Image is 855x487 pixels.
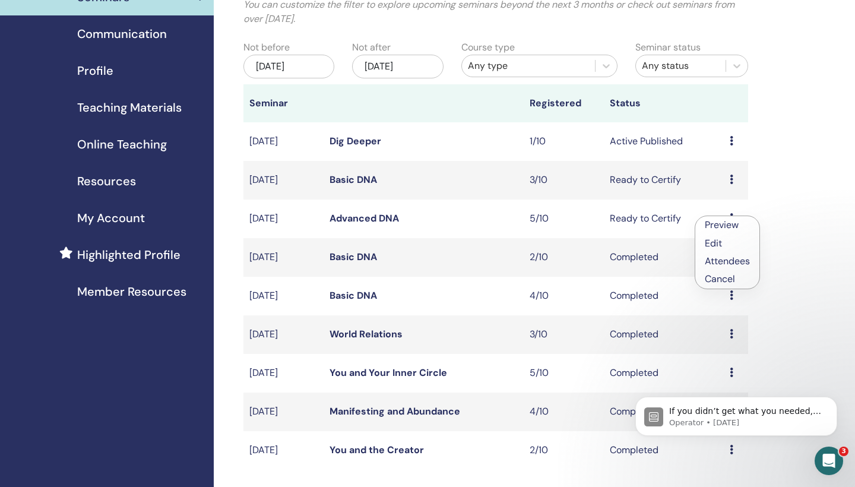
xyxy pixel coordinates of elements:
a: Advanced DNA [330,212,399,224]
td: [DATE] [243,431,324,470]
span: Communication [77,25,167,43]
td: 1/10 [524,122,604,161]
div: Any type [468,59,589,73]
td: Active Published [604,122,724,161]
span: Online Teaching [77,135,167,153]
td: Completed [604,315,724,354]
td: Ready to Certify [604,161,724,200]
a: World Relations [330,328,403,340]
td: Completed [604,238,724,277]
td: Completed [604,354,724,393]
span: Highlighted Profile [77,246,180,264]
span: Member Resources [77,283,186,301]
a: Basic DNA [330,289,377,302]
td: [DATE] [243,277,324,315]
td: [DATE] [243,238,324,277]
td: [DATE] [243,200,324,238]
td: [DATE] [243,315,324,354]
td: 3/10 [524,315,604,354]
th: Status [604,84,724,122]
a: Attendees [705,255,750,267]
label: Course type [461,40,515,55]
div: Any status [642,59,720,73]
a: You and the Creator [330,444,424,456]
label: Not before [243,40,290,55]
td: [DATE] [243,122,324,161]
iframe: Intercom notifications message [617,372,855,455]
div: [DATE] [352,55,443,78]
td: Completed [604,393,724,431]
a: Dig Deeper [330,135,381,147]
span: 3 [839,447,848,456]
td: 4/10 [524,277,604,315]
div: [DATE] [243,55,334,78]
td: Completed [604,277,724,315]
td: [DATE] [243,393,324,431]
td: [DATE] [243,161,324,200]
a: Edit [705,237,722,249]
a: Basic DNA [330,173,377,186]
th: Registered [524,84,604,122]
p: Cancel [705,272,750,286]
td: Completed [604,431,724,470]
td: 2/10 [524,431,604,470]
span: Profile [77,62,113,80]
a: Manifesting and Abundance [330,405,460,418]
a: You and Your Inner Circle [330,366,447,379]
td: Ready to Certify [604,200,724,238]
td: 5/10 [524,354,604,393]
td: 3/10 [524,161,604,200]
th: Seminar [243,84,324,122]
span: Teaching Materials [77,99,182,116]
a: Basic DNA [330,251,377,263]
label: Not after [352,40,391,55]
td: 5/10 [524,200,604,238]
td: 4/10 [524,393,604,431]
a: Preview [705,219,739,231]
td: [DATE] [243,354,324,393]
iframe: Intercom live chat [815,447,843,475]
td: 2/10 [524,238,604,277]
span: My Account [77,209,145,227]
span: Resources [77,172,136,190]
label: Seminar status [635,40,701,55]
